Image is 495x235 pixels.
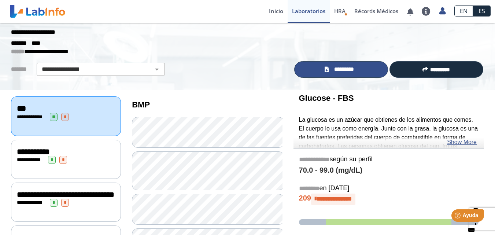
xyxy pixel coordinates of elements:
[299,184,479,193] h5: en [DATE]
[447,138,477,147] a: Show More
[299,194,479,205] h4: 209
[454,5,473,16] a: EN
[473,5,491,16] a: ES
[299,93,354,103] b: Glucose - FBS
[299,115,479,186] p: La glucosa es un azúcar que obtienes de los alimentos que comes. El cuerpo lo usa como energía. J...
[334,7,346,15] span: HRA
[430,206,487,227] iframe: Help widget launcher
[299,155,479,164] h5: según su perfil
[299,166,479,175] h4: 70.0 - 99.0 (mg/dL)
[132,100,150,109] b: BMP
